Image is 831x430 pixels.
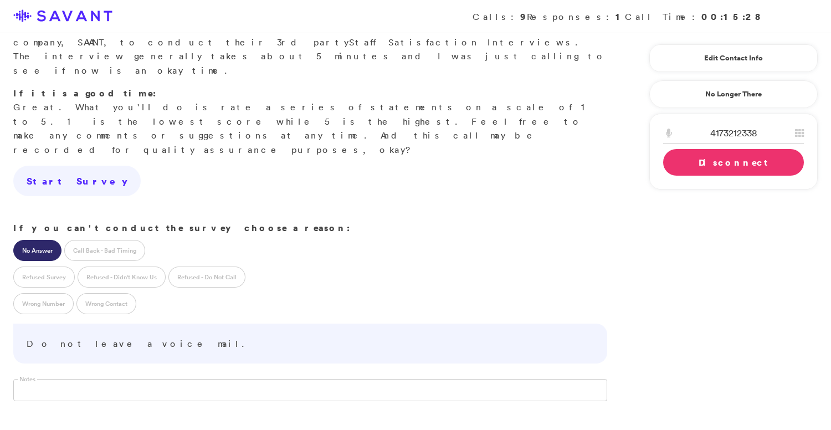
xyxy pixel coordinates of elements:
strong: 00:15:28 [701,11,762,23]
label: Wrong Number [13,293,74,314]
strong: 9 [520,11,527,23]
p: Do not leave a voice mail. [27,337,594,351]
strong: If it is a good time: [13,87,156,99]
label: Refused Survey [13,267,75,288]
a: Disconnect [663,149,804,176]
strong: If you can't conduct the survey choose a reason: [13,222,350,234]
p: Great. What you'll do is rate a series of statements on a scale of 1 to 5. 1 is the lowest score ... [13,86,607,157]
label: Refused - Didn't Know Us [78,267,166,288]
label: Call Back - Bad Timing [64,240,145,261]
span: Staff Satisfaction Interview [349,37,566,48]
strong: 1 [615,11,625,23]
label: No Answer [13,240,61,261]
p: Hi , my name is [PERSON_NAME]. uses our company, SAVANT, to conduct their 3rd party s. The interv... [13,7,607,78]
label: Wrong Contact [76,293,136,314]
a: Start Survey [13,166,141,197]
label: Refused - Do Not Call [168,267,245,288]
label: Notes [18,375,37,383]
a: No Longer There [649,80,818,108]
a: Edit Contact Info [663,49,804,67]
